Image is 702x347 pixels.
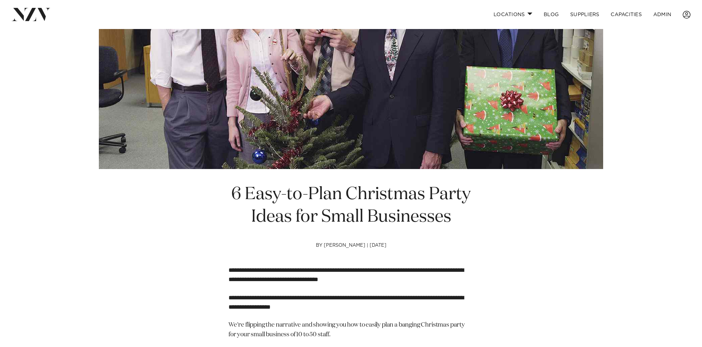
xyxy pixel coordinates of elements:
[229,183,473,228] h1: 6 Easy-to-Plan Christmas Party Ideas for Small Businesses
[648,7,677,22] a: ADMIN
[564,7,605,22] a: SUPPLIERS
[229,321,473,339] p: We're flipping the narrative and showing you how to easily plan a banging Christmas party for you...
[538,7,564,22] a: BLOG
[229,293,473,312] p: Paragraph block
[229,266,473,285] p: Paragraph block
[605,7,648,22] a: Capacities
[488,7,538,22] a: Locations
[229,243,473,266] h4: by [PERSON_NAME] | [DATE]
[11,8,51,21] img: nzv-logo.png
